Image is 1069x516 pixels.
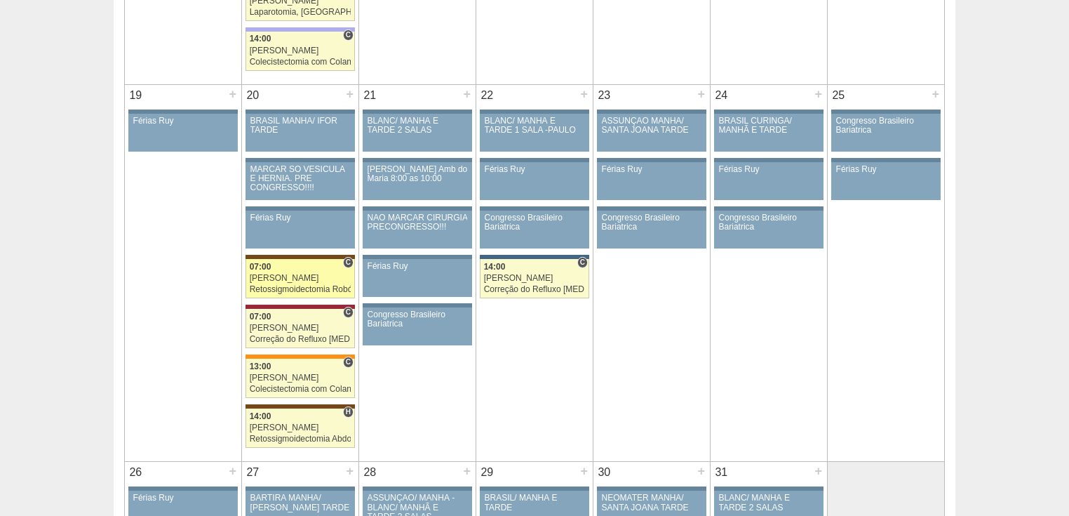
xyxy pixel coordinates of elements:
[363,307,472,345] a: Congresso Brasileiro Bariatrica
[250,58,351,67] div: Colecistectomia com Colangiografia VL
[480,162,589,200] a: Férias Ruy
[485,213,585,232] div: Congresso Brasileiro Bariatrica
[812,85,824,103] div: +
[714,487,823,491] div: Key: Aviso
[597,158,706,162] div: Key: Aviso
[828,85,849,106] div: 25
[836,165,936,174] div: Férias Ruy
[593,85,615,106] div: 23
[246,158,355,162] div: Key: Aviso
[343,307,354,318] span: Consultório
[250,117,351,135] div: BRASIL MANHÃ/ IFOR TARDE
[246,114,355,152] a: BRASIL MANHÃ/ IFOR TARDE
[714,158,823,162] div: Key: Aviso
[578,85,590,103] div: +
[480,158,589,162] div: Key: Aviso
[246,409,355,448] a: H 14:00 [PERSON_NAME] Retossigmoidectomia Abdominal VL
[368,310,468,329] div: Congresso Brasileiro Bariatrica
[242,85,264,106] div: 20
[250,423,351,432] div: [PERSON_NAME]
[480,487,589,491] div: Key: Aviso
[480,255,589,259] div: Key: São Luiz - Jabaquara
[343,257,354,268] span: Consultório
[128,487,238,491] div: Key: Aviso
[484,285,586,294] div: Correção do Refluxo [MEDICAL_DATA] esofágico Robótico
[246,162,355,200] a: MARCAR SÓ VESICULA E HERNIA. PRE CONGRESSO!!!!
[250,165,351,193] div: MARCAR SÓ VESICULA E HERNIA. PRE CONGRESSO!!!!
[363,158,472,162] div: Key: Aviso
[714,211,823,249] a: Congresso Brasileiro Bariatrica
[485,494,585,512] div: BRASIL/ MANHÃ E TARDE
[480,259,589,298] a: C 14:00 [PERSON_NAME] Correção do Refluxo [MEDICAL_DATA] esofágico Robótico
[250,411,271,421] span: 14:00
[719,213,819,232] div: Congresso Brasileiro Bariatrica
[368,117,468,135] div: BLANC/ MANHÃ E TARDE 2 SALAS
[714,162,823,200] a: Férias Ruy
[602,213,702,232] div: Congresso Brasileiro Bariatrica
[250,362,271,371] span: 13:00
[242,462,264,483] div: 27
[250,494,351,512] div: BARTIRA MANHÃ/ [PERSON_NAME] TARDE
[227,462,238,480] div: +
[597,206,706,211] div: Key: Aviso
[363,255,472,259] div: Key: Aviso
[227,85,238,103] div: +
[695,462,707,480] div: +
[128,110,238,114] div: Key: Aviso
[480,211,589,249] a: Congresso Brasileiro Bariatrica
[476,462,498,483] div: 29
[711,85,732,106] div: 24
[343,406,354,418] span: Hospital
[602,165,702,174] div: Férias Ruy
[812,462,824,480] div: +
[597,162,706,200] a: Férias Ruy
[484,274,586,283] div: [PERSON_NAME]
[480,114,589,152] a: BLANC/ MANHÃ E TARDE 1 SALA -PAULO
[831,110,941,114] div: Key: Aviso
[577,257,588,268] span: Consultório
[719,494,819,512] div: BLANC/ MANHÃ E TARDE 2 SALAS
[480,110,589,114] div: Key: Aviso
[250,46,351,55] div: [PERSON_NAME]
[597,211,706,249] a: Congresso Brasileiro Bariatrica
[359,462,381,483] div: 28
[250,8,351,17] div: Laparotomia, [GEOGRAPHIC_DATA], Drenagem, Bridas VL
[719,117,819,135] div: BRASIL CURINGA/ MANHÃ E TARDE
[359,85,381,106] div: 21
[836,117,936,135] div: Congresso Brasileiro Bariatrica
[133,117,234,126] div: Férias Ruy
[246,404,355,409] div: Key: Santa Joana
[250,285,351,294] div: Retossigmoidectomia Robótica
[246,487,355,491] div: Key: Aviso
[125,462,147,483] div: 26
[368,165,468,183] div: [PERSON_NAME] Amb do Maria 8:00 as 10:00
[480,206,589,211] div: Key: Aviso
[461,85,473,103] div: +
[714,110,823,114] div: Key: Aviso
[929,85,941,103] div: +
[128,114,238,152] a: Férias Ruy
[250,34,271,44] span: 14:00
[344,85,356,103] div: +
[343,29,354,41] span: Consultório
[246,211,355,249] a: Férias Ruy
[597,114,706,152] a: ASSUNÇÃO MANHÃ/ SANTA JOANA TARDE
[250,262,271,272] span: 07:00
[246,359,355,398] a: C 13:00 [PERSON_NAME] Colecistectomia com Colangiografia VL
[831,158,941,162] div: Key: Aviso
[719,165,819,174] div: Férias Ruy
[368,213,468,232] div: NAO MARCAR CIRURGIA PRECONGRESSO!!!
[250,213,351,223] div: Férias Ruy
[363,211,472,249] a: NAO MARCAR CIRURGIA PRECONGRESSO!!!
[485,117,585,135] div: BLANC/ MANHÃ E TARDE 1 SALA -PAULO
[363,487,472,491] div: Key: Aviso
[476,85,498,106] div: 22
[363,114,472,152] a: BLANC/ MANHÃ E TARDE 2 SALAS
[250,435,351,444] div: Retossigmoidectomia Abdominal VL
[368,262,468,271] div: Férias Ruy
[246,206,355,211] div: Key: Aviso
[485,165,585,174] div: Férias Ruy
[246,32,355,71] a: C 14:00 [PERSON_NAME] Colecistectomia com Colangiografia VL
[363,110,472,114] div: Key: Aviso
[246,27,355,32] div: Key: Christóvão da Gama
